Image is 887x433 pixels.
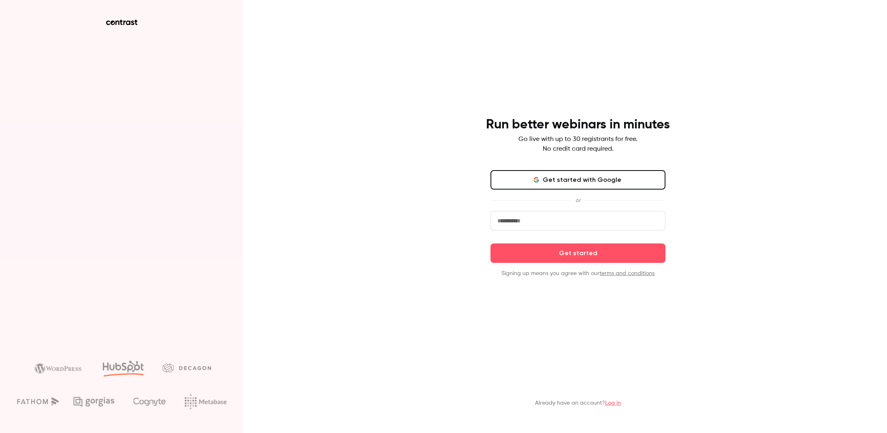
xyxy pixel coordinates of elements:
a: terms and conditions [599,271,655,276]
button: Get started with Google [490,170,665,190]
p: Go live with up to 30 registrants for free. No credit card required. [518,134,638,154]
h4: Run better webinars in minutes [486,117,670,133]
button: Get started [490,243,665,263]
span: or [571,196,585,205]
img: decagon [162,363,211,372]
p: Signing up means you agree with our [490,269,665,277]
p: Already have an account? [535,399,621,407]
a: Log in [605,400,621,406]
